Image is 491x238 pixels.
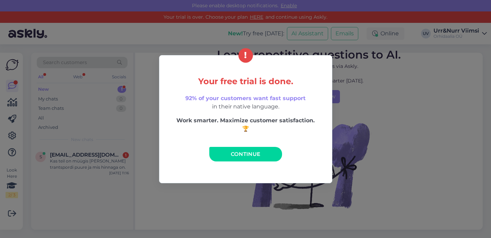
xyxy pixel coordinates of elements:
a: Continue [209,147,282,161]
p: Work smarter. Maximize customer satisfaction. 🏆 [174,116,317,133]
p: in their native language. [174,94,317,111]
span: Continue [231,151,261,157]
h5: Your free trial is done. [174,77,317,86]
span: 92% of your customers want fast support [185,95,306,102]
